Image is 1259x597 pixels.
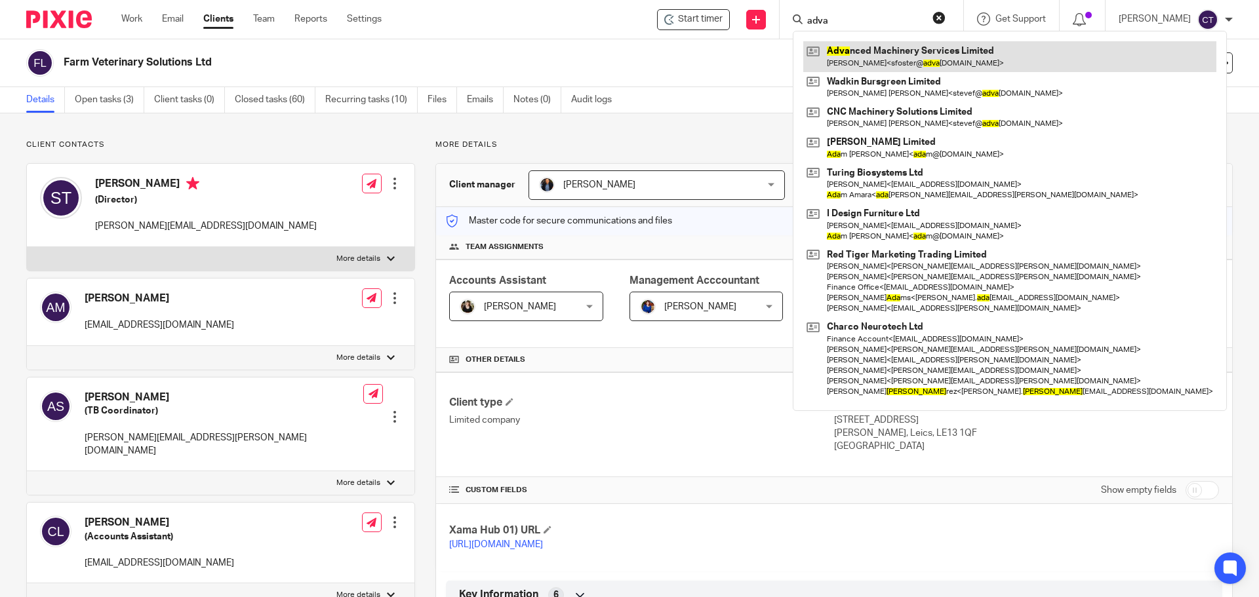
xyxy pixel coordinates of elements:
span: [PERSON_NAME] [563,180,635,189]
p: [GEOGRAPHIC_DATA] [834,440,1219,453]
span: Start timer [678,12,723,26]
h5: (Accounts Assistant) [85,530,234,543]
p: [PERSON_NAME] [1119,12,1191,26]
a: Email [162,12,184,26]
p: More details [336,254,380,264]
p: [STREET_ADDRESS] [834,414,1219,427]
p: More details [336,478,380,488]
p: Master code for secure communications and files [446,214,672,227]
h4: [PERSON_NAME] [95,177,317,193]
a: Closed tasks (60) [235,87,315,113]
img: Nicole.jpeg [640,299,656,315]
a: Audit logs [571,87,622,113]
p: [PERSON_NAME][EMAIL_ADDRESS][PERSON_NAME][DOMAIN_NAME] [85,431,363,458]
span: Accounts Assistant [449,275,546,286]
a: Details [26,87,65,113]
a: Team [253,12,275,26]
p: [EMAIL_ADDRESS][DOMAIN_NAME] [85,556,234,569]
a: Emails [467,87,504,113]
a: Work [121,12,142,26]
img: svg%3E [40,516,71,547]
span: Management Acccountant [629,275,759,286]
a: Reports [294,12,327,26]
img: svg%3E [40,391,71,422]
h4: [PERSON_NAME] [85,292,234,305]
h4: CUSTOM FIELDS [449,485,834,495]
p: Client contacts [26,140,415,150]
img: svg%3E [1197,9,1218,30]
span: [PERSON_NAME] [664,302,736,311]
span: Other details [466,355,525,365]
label: Show empty fields [1101,484,1176,497]
a: Recurring tasks (10) [325,87,418,113]
h2: Farm Veterinary Solutions Ltd [64,56,856,69]
a: Settings [347,12,382,26]
a: [URL][DOMAIN_NAME] [449,540,543,549]
p: [PERSON_NAME][EMAIL_ADDRESS][DOMAIN_NAME] [95,220,317,233]
a: Client tasks (0) [154,87,225,113]
h4: Xama Hub 01) URL [449,524,834,537]
h4: [PERSON_NAME] [85,391,363,404]
p: More details [435,140,1233,150]
h5: (Director) [95,193,317,206]
p: Limited company [449,414,834,427]
p: [EMAIL_ADDRESS][DOMAIN_NAME] [85,318,234,332]
input: Search [806,16,924,28]
p: More details [336,353,380,363]
span: Get Support [995,14,1046,24]
h5: (TB Coordinator) [85,404,363,417]
img: Helen%20Campbell.jpeg [460,299,475,315]
span: [PERSON_NAME] [484,302,556,311]
img: Pixie [26,10,92,28]
a: Files [428,87,457,113]
h3: Client manager [449,178,515,191]
div: Farm Veterinary Solutions Ltd [657,9,730,30]
h4: [PERSON_NAME] [85,516,234,530]
img: svg%3E [26,49,54,77]
button: Clear [932,11,946,24]
p: [PERSON_NAME], Leics, LE13 1QF [834,427,1219,440]
span: Team assignments [466,242,544,252]
a: Open tasks (3) [75,87,144,113]
h4: Client type [449,396,834,410]
img: martin-hickman.jpg [539,177,555,193]
img: svg%3E [40,177,82,219]
a: Notes (0) [513,87,561,113]
img: svg%3E [40,292,71,323]
i: Primary [186,177,199,190]
a: Clients [203,12,233,26]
